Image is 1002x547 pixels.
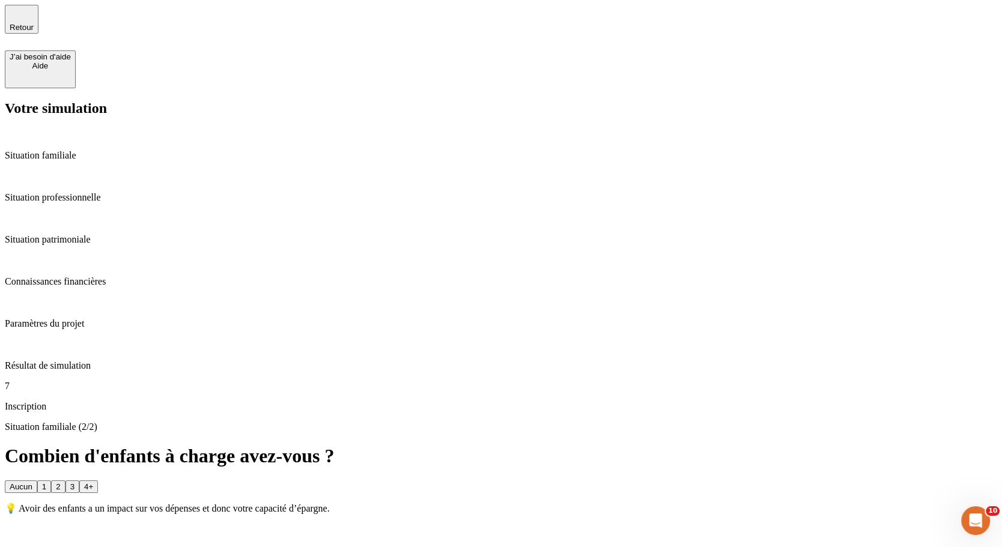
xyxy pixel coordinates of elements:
[42,482,46,491] div: 1
[65,480,79,493] button: 3
[5,318,997,329] p: Paramètres du projet
[10,52,71,61] div: J’ai besoin d'aide
[5,503,997,514] p: 💡 Avoir des enfants a un impact sur vos dépenses et donc votre capacité d’épargne.
[70,482,74,491] div: 3
[5,150,997,161] p: Situation familiale
[5,276,997,287] p: Connaissances financières
[5,100,997,116] h2: Votre simulation
[5,480,37,493] button: Aucun
[5,234,997,245] p: Situation patrimoniale
[5,401,997,412] p: Inscription
[5,5,38,34] button: Retour
[51,480,65,493] button: 2
[79,480,98,493] button: 4+
[10,482,32,491] div: Aucun
[84,482,93,491] div: 4+
[5,445,997,467] h1: Combien d'enfants à charge avez-vous ?
[5,422,997,432] p: Situation familiale (2/2)
[10,23,34,32] span: Retour
[10,61,71,70] div: Aide
[5,360,997,371] p: Résultat de simulation
[5,192,997,203] p: Situation professionnelle
[56,482,60,491] div: 2
[5,381,997,391] p: 7
[961,506,990,535] iframe: Intercom live chat
[5,50,76,88] button: J’ai besoin d'aideAide
[37,480,51,493] button: 1
[986,506,1000,516] span: 10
